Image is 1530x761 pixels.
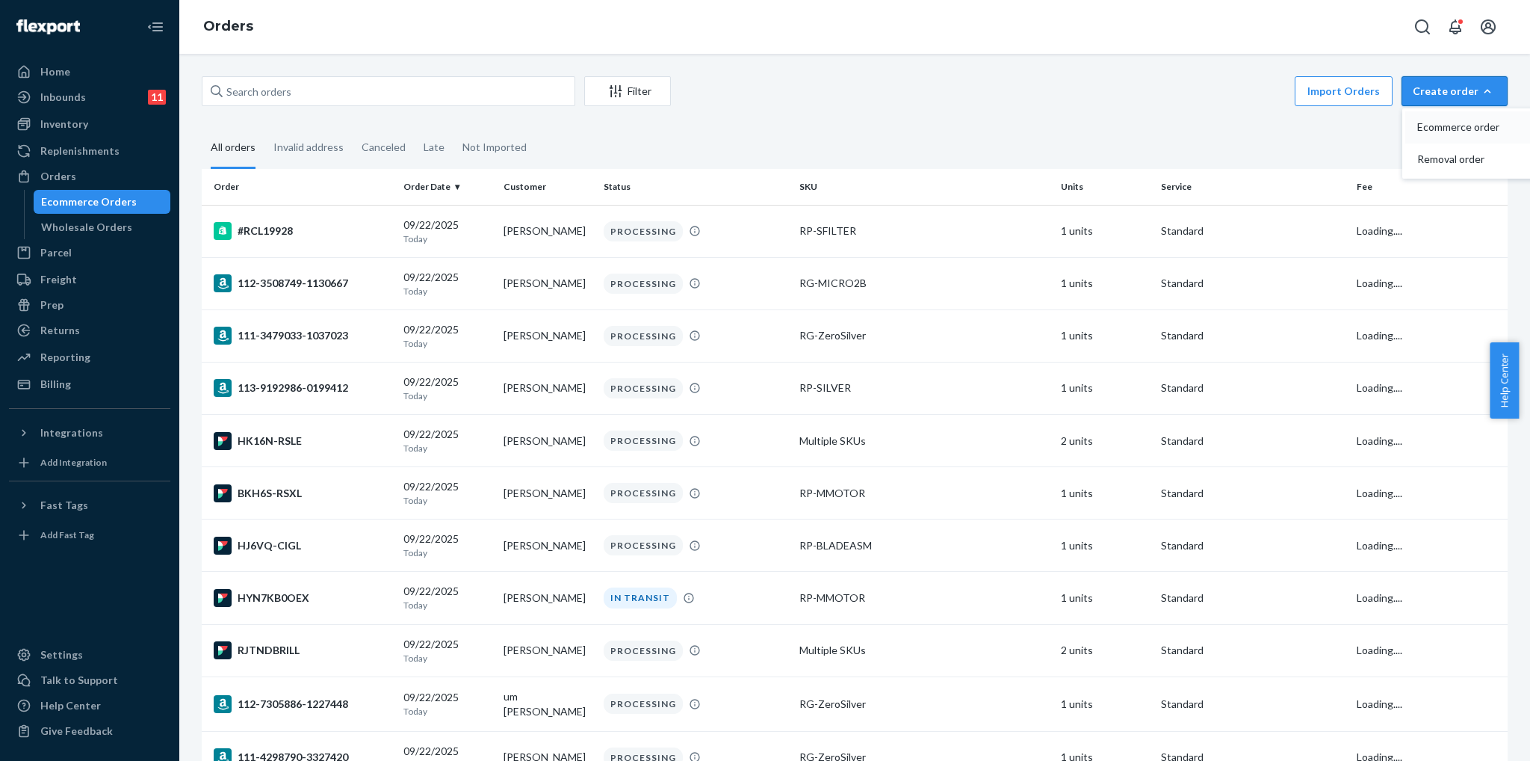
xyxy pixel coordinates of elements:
[585,84,670,99] div: Filter
[202,76,575,106] input: Search orders
[598,169,793,205] th: Status
[403,270,492,298] div: 09/22/2025
[40,117,88,132] div: Inventory
[9,85,170,109] a: Inbounds11
[214,537,391,555] div: HJ6VQ-CIGL
[498,257,598,309] td: [PERSON_NAME]
[1407,12,1437,42] button: Open Search Box
[191,5,265,49] ol: breadcrumbs
[16,19,80,34] img: Flexport logo
[9,523,170,547] a: Add Fast Tag
[9,112,170,136] a: Inventory
[498,362,598,414] td: [PERSON_NAME]
[403,532,492,559] div: 09/22/2025
[462,128,527,167] div: Not Imported
[403,285,492,298] p: Today
[9,643,170,667] a: Settings
[362,128,406,167] div: Canceled
[403,479,492,507] div: 09/22/2025
[214,695,391,713] div: 112-7305886-1227448
[9,668,170,692] a: Talk to Support
[41,220,132,235] div: Wholesale Orders
[1161,276,1345,291] p: Standard
[9,719,170,743] button: Give Feedback
[498,415,598,467] td: [PERSON_NAME]
[584,76,671,106] button: Filter
[403,337,492,350] p: Today
[1055,467,1155,520] td: 1 units
[1351,572,1508,624] td: Loading....
[799,591,1049,606] div: RP-MMOTOR
[214,379,391,397] div: 113-9192986-0199412
[1351,205,1508,257] td: Loading....
[1295,76,1393,106] button: Import Orders
[799,328,1049,343] div: RG-ZeroSilver
[504,180,592,193] div: Customer
[1351,415,1508,467] td: Loading....
[1161,486,1345,501] p: Standard
[403,442,492,455] p: Today
[604,274,683,294] div: PROCESSING
[403,218,492,245] div: 09/22/2025
[403,232,492,245] p: Today
[604,641,683,661] div: PROCESSING
[40,298,64,312] div: Prep
[403,584,492,611] div: 09/22/2025
[1161,380,1345,395] p: Standard
[799,224,1049,238] div: RP-SFILTER
[1055,415,1155,467] td: 2 units
[604,431,683,451] div: PROCESSING
[403,546,492,559] p: Today
[403,652,492,665] p: Today
[1351,467,1508,520] td: Loading....
[9,493,170,517] button: Fast Tags
[273,128,344,167] div: Invalid address
[214,327,391,345] div: 111-3479033-1037023
[1351,520,1508,572] td: Loading....
[799,276,1049,291] div: RG-MICRO2B
[498,467,598,520] td: [PERSON_NAME]
[1351,677,1508,731] td: Loading....
[403,427,492,455] div: 09/22/2025
[604,221,683,241] div: PROCESSING
[604,588,677,608] div: IN TRANSIT
[403,637,492,665] div: 09/22/2025
[1161,434,1345,449] p: Standard
[424,128,445,167] div: Late
[214,432,391,450] div: HK16N-RSLE
[604,535,683,555] div: PROCESSING
[403,494,492,507] p: Today
[41,194,137,209] div: Ecommerce Orders
[1413,84,1496,99] div: Create order
[1417,122,1510,132] span: Ecommerce order
[604,326,683,346] div: PROCESSING
[214,274,391,292] div: 112-3508749-1130667
[9,694,170,718] a: Help Center
[604,694,683,714] div: PROCESSING
[214,641,391,659] div: RJTNDBRILL
[799,380,1049,395] div: RP-SILVER
[604,483,683,503] div: PROCESSING
[40,647,83,662] div: Settings
[34,215,171,239] a: Wholesale Orders
[793,415,1055,467] td: Multiple SKUs
[498,572,598,624] td: [PERSON_NAME]
[403,389,492,402] p: Today
[1055,362,1155,414] td: 1 units
[9,293,170,317] a: Prep
[1055,624,1155,677] td: 2 units
[40,64,70,79] div: Home
[1490,342,1519,419] button: Help Center
[40,425,103,440] div: Integrations
[40,498,88,513] div: Fast Tags
[403,705,492,718] p: Today
[1161,538,1345,553] p: Standard
[1055,520,1155,572] td: 1 units
[40,724,113,739] div: Give Feedback
[793,624,1055,677] td: Multiple SKUs
[1351,257,1508,309] td: Loading....
[1351,309,1508,362] td: Loading....
[9,60,170,84] a: Home
[40,350,90,365] div: Reporting
[40,144,120,158] div: Replenishments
